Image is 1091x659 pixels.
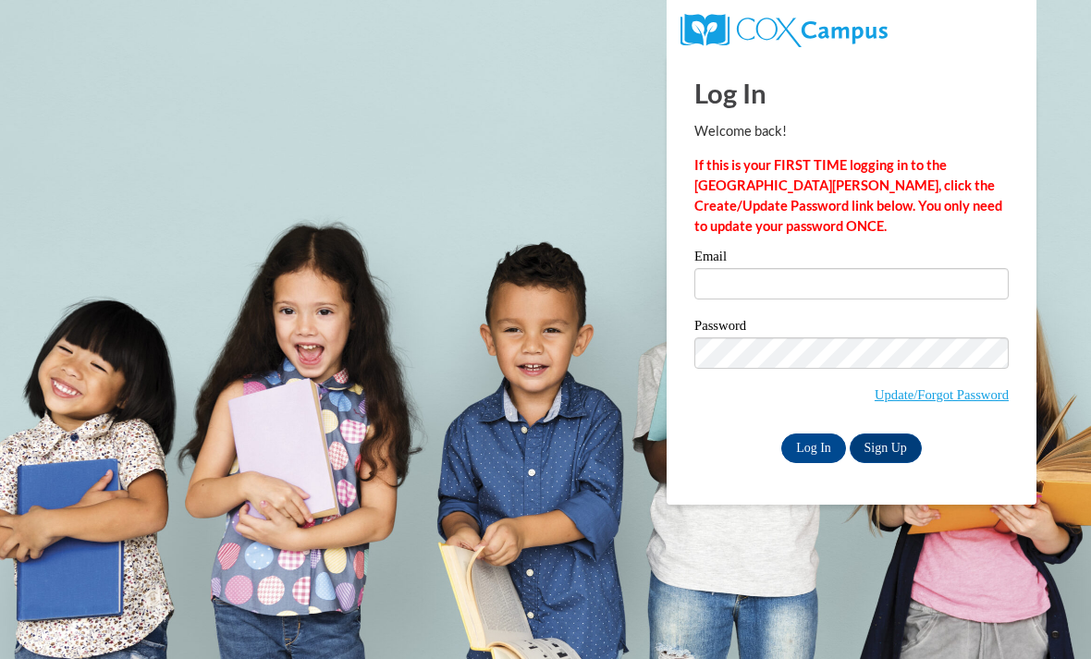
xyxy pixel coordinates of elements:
[875,387,1009,402] a: Update/Forgot Password
[694,74,1009,112] h1: Log In
[850,433,922,463] a: Sign Up
[781,433,846,463] input: Log In
[680,14,888,47] img: COX Campus
[694,250,1009,268] label: Email
[694,121,1009,141] p: Welcome back!
[694,157,1002,234] strong: If this is your FIRST TIME logging in to the [GEOGRAPHIC_DATA][PERSON_NAME], click the Create/Upd...
[694,319,1009,337] label: Password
